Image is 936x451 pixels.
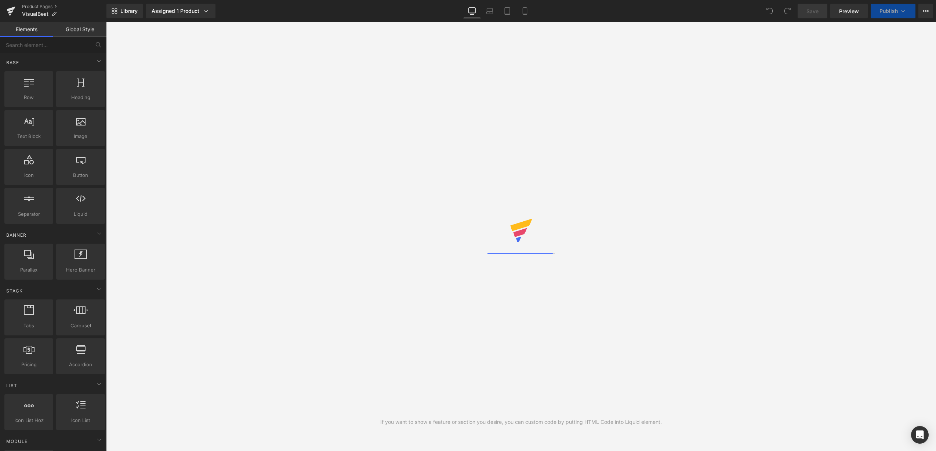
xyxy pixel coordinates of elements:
[380,418,662,426] div: If you want to show a feature or section you desire, you can custom code by putting HTML Code int...
[58,322,103,330] span: Carousel
[58,94,103,101] span: Heading
[463,4,481,18] a: Desktop
[6,287,23,294] span: Stack
[7,171,51,179] span: Icon
[58,210,103,218] span: Liquid
[120,8,138,14] span: Library
[53,22,106,37] a: Global Style
[918,4,933,18] button: More
[839,7,859,15] span: Preview
[7,361,51,368] span: Pricing
[7,266,51,274] span: Parallax
[7,94,51,101] span: Row
[7,417,51,424] span: Icon List Hoz
[780,4,795,18] button: Redo
[58,266,103,274] span: Hero Banner
[58,132,103,140] span: Image
[879,8,898,14] span: Publish
[6,382,18,389] span: List
[22,11,48,17] span: VisualBeat
[762,4,777,18] button: Undo
[830,4,868,18] a: Preview
[58,417,103,424] span: Icon List
[871,4,915,18] button: Publish
[516,4,534,18] a: Mobile
[7,322,51,330] span: Tabs
[6,232,27,239] span: Banner
[152,7,210,15] div: Assigned 1 Product
[7,210,51,218] span: Separator
[806,7,819,15] span: Save
[106,4,143,18] a: New Library
[58,171,103,179] span: Button
[58,361,103,368] span: Accordion
[6,59,20,66] span: Base
[911,426,929,444] div: Open Intercom Messenger
[498,4,516,18] a: Tablet
[481,4,498,18] a: Laptop
[6,438,28,445] span: Module
[7,132,51,140] span: Text Block
[22,4,106,10] a: Product Pages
